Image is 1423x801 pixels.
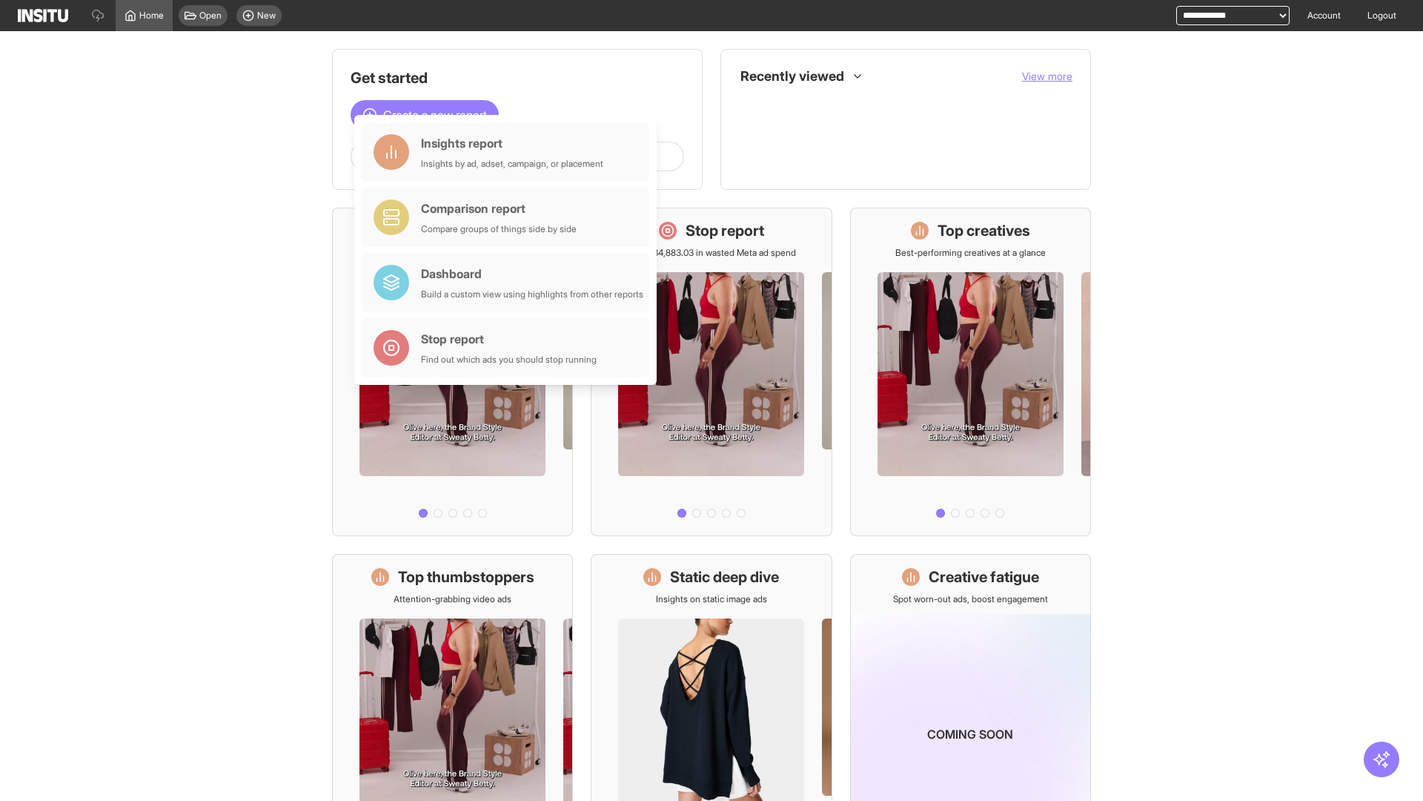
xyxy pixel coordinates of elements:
span: View more [1022,70,1072,82]
button: View more [1022,69,1072,84]
a: Top creativesBest-performing creatives at a glance [850,208,1091,536]
span: Home [139,10,164,22]
button: Create a new report [351,100,499,130]
img: Logo [18,9,68,22]
h1: Get started [351,67,684,88]
p: Insights on static image ads [656,593,767,605]
div: Find out which ads you should stop running [421,354,597,366]
h1: Stop report [686,220,764,241]
span: New [257,10,276,22]
div: Build a custom view using highlights from other reports [421,289,643,300]
p: Best-performing creatives at a glance [895,247,1046,259]
div: Insights report [421,134,603,152]
h1: Static deep dive [670,567,779,587]
a: What's live nowSee all active ads instantly [332,208,573,536]
div: Insights by ad, adset, campaign, or placement [421,158,603,170]
h1: Top creatives [938,220,1030,241]
h1: Top thumbstoppers [398,567,534,587]
p: Save £34,883.03 in wasted Meta ad spend [626,247,796,259]
span: Create a new report [383,106,487,124]
span: Open [199,10,222,22]
p: Attention-grabbing video ads [394,593,511,605]
div: Comparison report [421,200,577,217]
a: Stop reportSave £34,883.03 in wasted Meta ad spend [591,208,832,536]
div: Compare groups of things side by side [421,223,577,235]
div: Dashboard [421,265,643,283]
div: Stop report [421,330,597,348]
